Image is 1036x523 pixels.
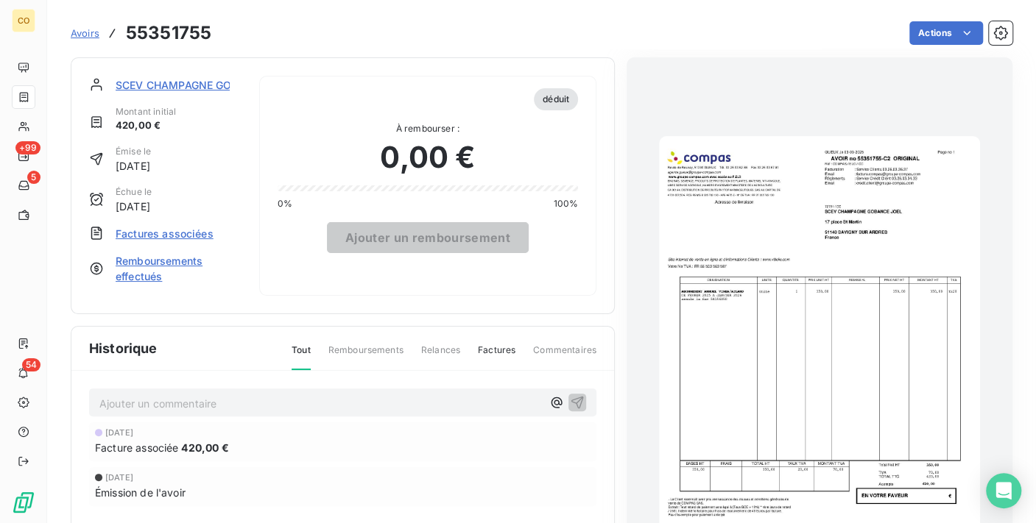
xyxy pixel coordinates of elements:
[116,199,152,214] span: [DATE]
[909,21,983,45] button: Actions
[116,77,356,93] span: SCEV CHAMPAGNE GOBANCE [PERSON_NAME]
[328,344,404,369] span: Remboursements
[278,122,578,135] span: À rembourser :
[27,171,40,184] span: 5
[116,185,152,199] span: Échue le
[105,428,133,437] span: [DATE]
[105,473,133,482] span: [DATE]
[986,473,1021,508] div: Open Intercom Messenger
[71,27,99,39] span: Avoirs
[12,9,35,32] div: CO
[22,358,40,371] span: 54
[95,440,178,455] span: Facture associée
[89,338,158,358] span: Historique
[116,158,151,174] span: [DATE]
[126,20,211,46] h3: 55351755
[12,491,35,514] img: Logo LeanPay
[15,141,40,154] span: +99
[534,88,578,110] span: déduit
[116,105,176,118] span: Montant initial
[181,440,228,455] span: 420,00 €
[116,253,242,284] span: Remboursements effectués
[380,135,475,179] span: 0,00 €
[278,197,292,210] span: 0%
[327,222,529,253] button: Ajouter un remboursement
[478,344,515,369] span: Factures
[533,344,596,369] span: Commentaires
[116,145,151,158] span: Émise le
[421,344,460,369] span: Relances
[95,485,186,500] span: Émission de l'avoir
[116,226,214,241] span: Factures associées
[116,118,176,133] span: 420,00 €
[71,26,99,40] a: Avoirs
[553,197,578,210] span: 100%
[292,344,311,370] span: Tout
